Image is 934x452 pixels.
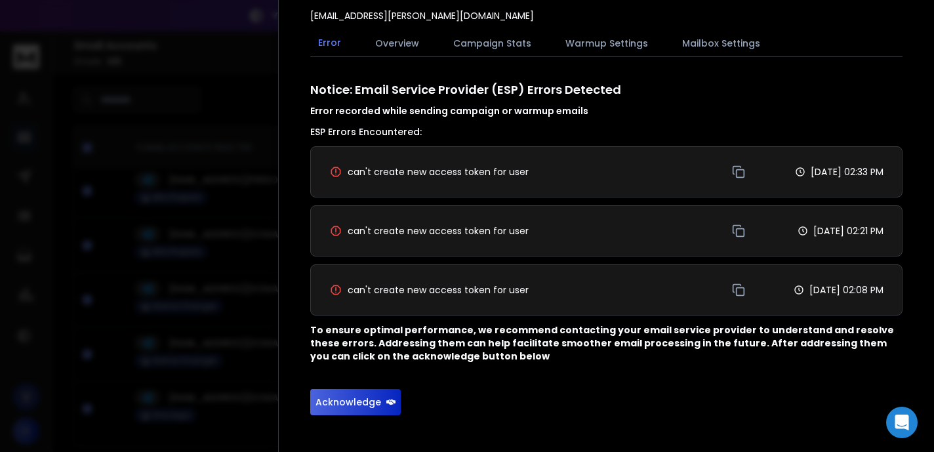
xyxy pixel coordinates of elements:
[445,29,539,58] button: Campaign Stats
[367,29,427,58] button: Overview
[310,125,903,138] h3: ESP Errors Encountered:
[310,28,349,58] button: Error
[558,29,656,58] button: Warmup Settings
[310,389,401,415] button: Acknowledge
[310,9,534,22] p: [EMAIL_ADDRESS][PERSON_NAME][DOMAIN_NAME]
[310,104,903,117] h4: Error recorded while sending campaign or warmup emails
[809,283,883,297] p: [DATE] 02:08 PM
[811,165,883,178] p: [DATE] 02:33 PM
[310,323,903,363] p: To ensure optimal performance, we recommend contacting your email service provider to understand ...
[813,224,883,237] p: [DATE] 02:21 PM
[886,407,918,438] div: Open Intercom Messenger
[674,29,768,58] button: Mailbox Settings
[348,165,529,178] span: can't create new access token for user
[348,283,529,297] span: can't create new access token for user
[310,81,903,117] h1: Notice: Email Service Provider (ESP) Errors Detected
[348,224,529,237] span: can't create new access token for user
